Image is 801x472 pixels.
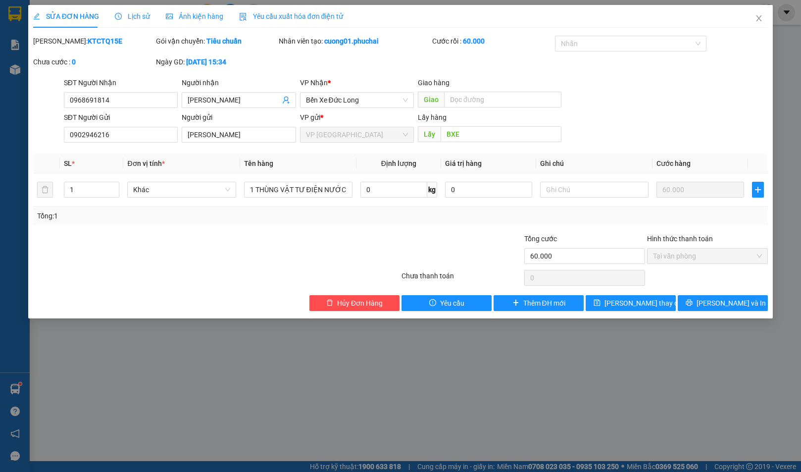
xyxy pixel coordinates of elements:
div: Người nhận [182,77,296,88]
span: [PERSON_NAME] và In [697,298,766,309]
span: delete [326,299,333,307]
b: Tiêu chuẩn [206,37,242,45]
div: Chưa cước : [33,56,154,67]
button: plus [752,182,764,198]
span: Tổng cước [524,235,557,243]
button: plusThêm ĐH mới [494,295,584,311]
span: Giao [418,92,444,107]
span: Thêm ĐH mới [523,298,565,309]
button: delete [37,182,53,198]
span: printer [686,299,693,307]
b: cuong01.phuchai [324,37,379,45]
span: edit [33,13,40,20]
span: Lấy hàng [418,113,447,121]
div: SĐT Người Nhận [64,77,178,88]
span: Yêu cầu [440,298,464,309]
span: plus [512,299,519,307]
span: plus [752,186,764,194]
span: Lịch sử [115,12,150,20]
button: exclamation-circleYêu cầu [401,295,492,311]
span: [PERSON_NAME] thay đổi [604,298,684,309]
span: Cước hàng [656,159,691,167]
span: Lấy [418,126,441,142]
span: Giao hàng [418,79,450,87]
label: Hình thức thanh toán [647,235,713,243]
span: Giá trị hàng [445,159,482,167]
button: deleteHủy Đơn Hàng [309,295,400,311]
div: Cước rồi : [432,36,553,47]
div: Ngày GD: [156,56,277,67]
b: 60.000 [463,37,485,45]
b: [DATE] 15:34 [186,58,226,66]
button: Close [745,5,773,33]
span: kg [427,182,437,198]
span: Ảnh kiện hàng [166,12,223,20]
div: Gói vận chuyển: [156,36,277,47]
div: Tổng: 1 [37,210,310,221]
span: Bến Xe Đức Long [306,93,408,107]
div: Nhân viên tạo: [279,36,430,47]
span: Tại văn phòng [653,249,762,263]
span: Đơn vị tính [127,159,164,167]
div: Chưa thanh toán [400,270,523,288]
span: VP Nhận [300,79,328,87]
div: [PERSON_NAME]: [33,36,154,47]
span: SỬA ĐƠN HÀNG [33,12,99,20]
input: Dọc đường [444,92,561,107]
span: Hủy Đơn Hàng [337,298,383,309]
div: Người gửi [182,112,296,123]
input: 0 [656,182,744,198]
img: icon [239,13,247,21]
th: Ghi chú [536,154,652,173]
span: Yêu cầu xuất hóa đơn điện tử [239,12,344,20]
div: SĐT Người Gửi [64,112,178,123]
span: save [594,299,601,307]
div: VP gửi [300,112,414,123]
span: exclamation-circle [429,299,436,307]
span: Tên hàng [244,159,273,167]
span: SL [64,159,72,167]
span: user-add [282,96,290,104]
button: save[PERSON_NAME] thay đổi [586,295,676,311]
input: VD: Bàn, Ghế [244,182,352,198]
b: KTCTQ15E [88,37,122,45]
b: 0 [72,58,76,66]
span: picture [166,13,173,20]
span: Khác [133,182,230,197]
span: clock-circle [115,13,122,20]
span: close [755,14,763,22]
span: VP Đà Lạt [306,127,408,142]
span: Định lượng [381,159,416,167]
input: Ghi Chú [540,182,649,198]
input: Dọc đường [441,126,561,142]
button: printer[PERSON_NAME] và In [678,295,768,311]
